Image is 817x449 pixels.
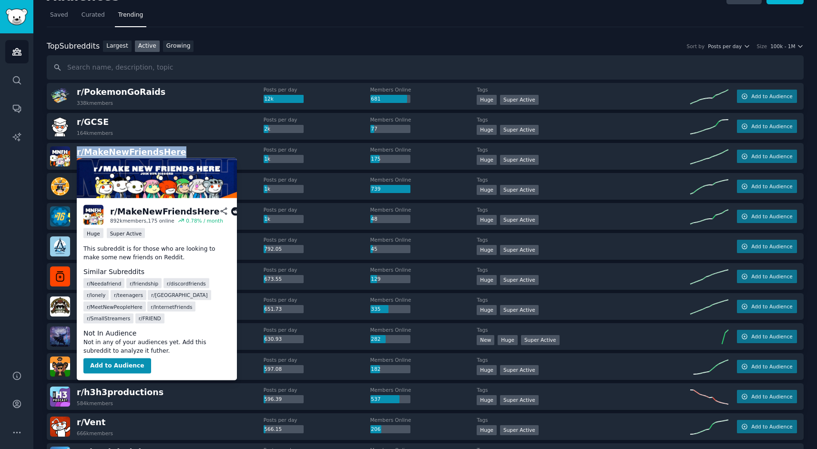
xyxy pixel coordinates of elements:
[477,305,497,315] div: Huge
[751,273,792,280] span: Add to Audience
[264,206,370,213] dt: Posts per day
[77,158,237,198] img: Make New Friends Here
[370,275,410,284] div: 129
[77,418,105,427] span: r/ Vent
[370,395,410,404] div: 537
[151,303,192,310] span: r/ InternetFriends
[77,87,165,97] span: r/ PokemonGoRaids
[110,205,220,217] div: r/ MakeNewFriendsHere
[264,86,370,93] dt: Posts per day
[498,335,518,345] div: Huge
[770,43,795,50] span: 100k - 1M
[264,395,304,404] div: 596.39
[370,335,410,344] div: 282
[115,8,146,27] a: Trending
[370,236,477,243] dt: Members Online
[477,245,497,255] div: Huge
[83,228,103,238] div: Huge
[737,360,797,373] button: Add to Audience
[50,11,68,20] span: Saved
[118,11,143,20] span: Trending
[751,213,792,220] span: Add to Audience
[737,240,797,253] button: Add to Audience
[751,303,792,310] span: Add to Audience
[264,357,370,363] dt: Posts per day
[87,303,143,310] span: r/ MeetNewPeopleHere
[477,425,497,435] div: Huge
[87,315,130,322] span: r/ SmallStreamers
[50,176,70,196] img: Monopoly_GO
[103,41,132,52] a: Largest
[50,146,70,166] img: MakeNewFriendsHere
[264,275,304,284] div: 673.55
[167,280,206,286] span: r/ discordfriends
[477,185,497,195] div: Huge
[477,275,497,285] div: Huge
[751,243,792,250] span: Add to Audience
[477,395,497,405] div: Huge
[264,155,304,163] div: 1k
[77,117,109,127] span: r/ GCSE
[477,335,494,345] div: New
[50,236,70,256] img: AlexandriaEgy
[477,95,497,105] div: Huge
[500,305,539,315] div: Super Active
[110,217,174,224] div: 892k members, 175 online
[370,116,477,123] dt: Members Online
[107,228,145,238] div: Super Active
[751,123,792,130] span: Add to Audience
[47,55,804,80] input: Search name, description, topic
[370,357,477,363] dt: Members Online
[186,217,223,224] div: 0.78 % / month
[477,387,690,393] dt: Tags
[370,146,477,153] dt: Members Online
[370,296,477,303] dt: Members Online
[477,206,690,213] dt: Tags
[83,338,230,355] dd: Not in any of your audiences yet. Add this subreddit to analyze it futher.
[83,205,103,225] img: MakeNewFriendsHere
[50,86,70,106] img: PokemonGoRaids
[87,280,121,286] span: r/ Needafriend
[370,417,477,423] dt: Members Online
[78,8,108,27] a: Curated
[370,327,477,333] dt: Members Online
[114,292,143,298] span: r/ teenagers
[370,425,410,434] div: 206
[264,176,370,183] dt: Posts per day
[500,395,539,405] div: Super Active
[477,365,497,375] div: Huge
[139,315,161,322] span: r/ FRIEND
[521,335,560,345] div: Super Active
[500,95,539,105] div: Super Active
[264,215,304,224] div: 1k
[751,393,792,400] span: Add to Audience
[770,43,804,50] button: 100k - 1M
[737,390,797,403] button: Add to Audience
[135,41,160,52] a: Active
[370,266,477,273] dt: Members Online
[50,116,70,136] img: GCSE
[130,280,158,286] span: r/ friendship
[477,296,690,303] dt: Tags
[47,41,100,52] div: Top Subreddits
[370,365,410,374] div: 182
[737,420,797,433] button: Add to Audience
[477,146,690,153] dt: Tags
[477,125,497,135] div: Huge
[500,125,539,135] div: Super Active
[500,245,539,255] div: Super Active
[264,266,370,273] dt: Posts per day
[737,90,797,103] button: Add to Audience
[83,266,230,276] dt: Similar Subreddits
[370,125,410,133] div: 77
[264,125,304,133] div: 2k
[737,150,797,163] button: Add to Audience
[751,93,792,100] span: Add to Audience
[370,155,410,163] div: 175
[50,206,70,226] img: Market76
[50,266,70,286] img: AskDocs
[477,357,690,363] dt: Tags
[500,155,539,165] div: Super Active
[370,305,410,314] div: 335
[87,292,105,298] span: r/ lonely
